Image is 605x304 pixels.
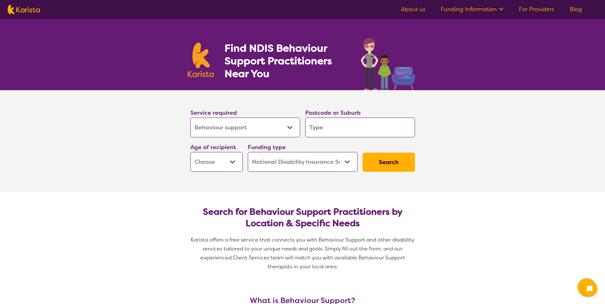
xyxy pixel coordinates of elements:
button: Channel Menu [578,278,595,296]
label: Service required [190,109,237,117]
input: Type [305,118,415,137]
img: behaviour-support [359,34,417,90]
button: Search [363,153,415,172]
label: Postcode or Suburb [305,109,361,117]
h1: Find NDIS Behaviour Support Practitioners Near You [225,42,348,80]
h2: Search for Behaviour Support Practitioners by Location & Specific Needs [196,206,410,229]
a: For Providers [519,5,554,13]
label: Age of recipient [190,143,236,151]
img: Karista logo [8,5,40,14]
label: Funding type [248,143,286,151]
a: Blog [570,5,582,13]
p: Karista offers a free service that connects you with Behaviour Support and other disability servi... [188,235,417,271]
img: Karista logo [188,43,214,77]
a: About us [401,5,425,13]
a: Funding Information [441,5,504,13]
